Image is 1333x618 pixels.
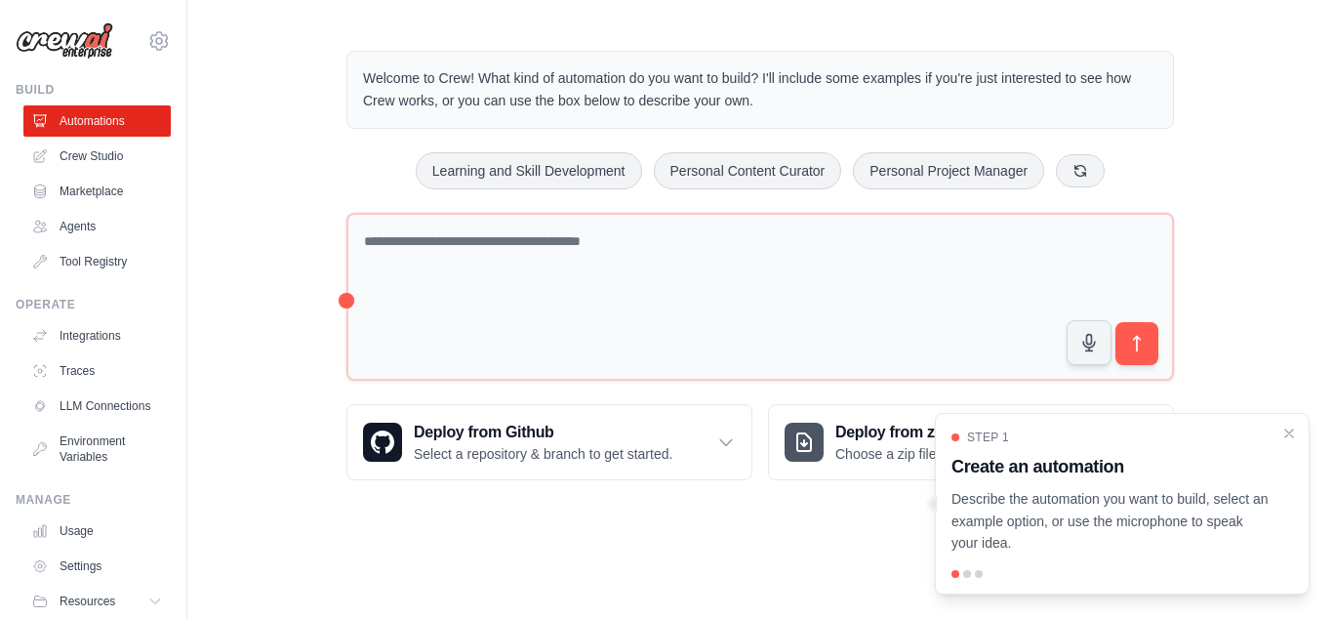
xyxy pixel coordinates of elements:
[414,421,672,444] h3: Deploy from Github
[835,421,1000,444] h3: Deploy from zip file
[16,82,171,98] div: Build
[23,586,171,617] button: Resources
[654,152,842,189] button: Personal Content Curator
[60,594,115,609] span: Resources
[23,176,171,207] a: Marketplace
[23,211,171,242] a: Agents
[23,105,171,137] a: Automations
[951,488,1270,555] p: Describe the automation you want to build, select an example option, or use the microphone to spe...
[967,430,1009,445] span: Step 1
[853,152,1044,189] button: Personal Project Manager
[16,297,171,312] div: Operate
[23,355,171,387] a: Traces
[23,141,171,172] a: Crew Studio
[16,22,113,60] img: Logo
[416,152,642,189] button: Learning and Skill Development
[951,453,1270,480] h3: Create an automation
[1281,426,1297,441] button: Close walkthrough
[23,246,171,277] a: Tool Registry
[363,67,1157,112] p: Welcome to Crew! What kind of automation do you want to build? I'll include some examples if you'...
[16,492,171,508] div: Manage
[23,391,171,422] a: LLM Connections
[23,515,171,547] a: Usage
[414,444,672,464] p: Select a repository & branch to get started.
[23,426,171,473] a: Environment Variables
[23,551,171,582] a: Settings
[835,444,1000,464] p: Choose a zip file to upload.
[23,320,171,351] a: Integrations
